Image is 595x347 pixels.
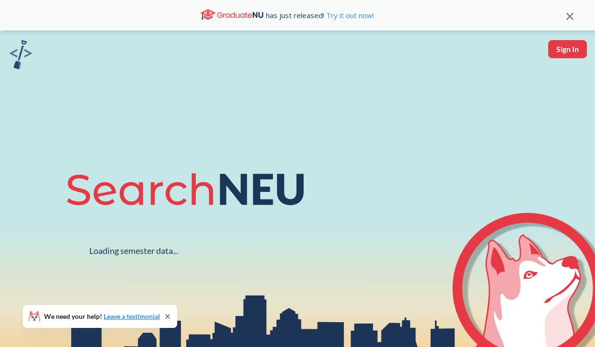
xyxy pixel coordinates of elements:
[104,312,160,320] a: Leave a testimonial
[10,40,32,69] img: sandbox logo
[548,40,587,58] button: Sign In
[10,40,32,72] a: sandbox logo
[266,10,374,21] span: has just released!
[324,11,374,20] a: Try it out now!
[44,313,160,320] span: We need your help!
[89,245,179,256] div: Loading semester data...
